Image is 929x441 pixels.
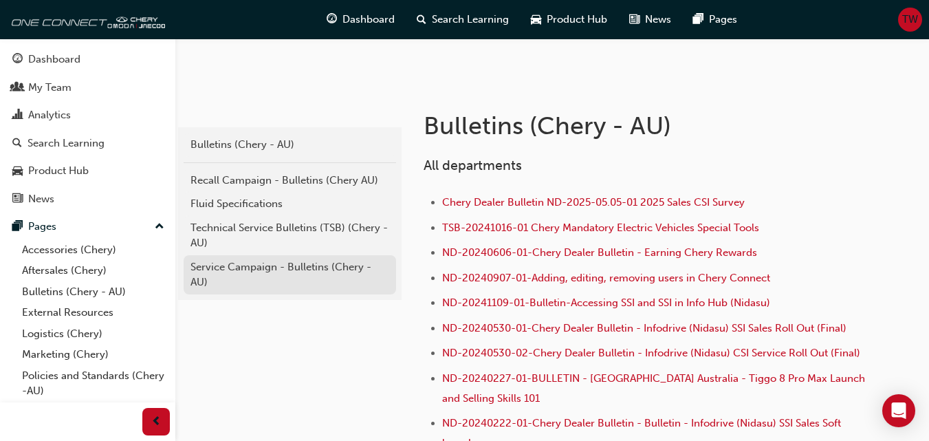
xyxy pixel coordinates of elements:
button: TW [898,8,922,32]
a: Logistics (Chery) [17,323,170,345]
div: Analytics [28,107,71,123]
span: chart-icon [12,109,23,122]
button: Pages [6,214,170,239]
div: Pages [28,219,56,235]
img: oneconnect [7,6,165,33]
span: guage-icon [12,54,23,66]
div: Open Intercom Messenger [882,394,915,427]
div: Technical Service Bulletins (TSB) (Chery - AU) [190,220,389,251]
span: Product Hub [547,12,607,28]
a: Dashboard [6,47,170,72]
span: up-icon [155,218,164,236]
span: search-icon [417,11,426,28]
a: ND-20241109-01-Bulletin-Accessing SSI and SSI in Info Hub (Nidasu) [442,297,770,309]
span: car-icon [531,11,541,28]
a: Technical Service Bulletins (TSB) (Chery - AU) [184,216,396,255]
a: Recall Campaign - Bulletins (Chery AU) [184,169,396,193]
span: people-icon [12,82,23,94]
a: car-iconProduct Hub [520,6,618,34]
div: Search Learning [28,136,105,151]
a: ND-20240530-01-Chery Dealer Bulletin - Infodrive (Nidasu) SSI Sales Roll Out (Final) [442,322,846,334]
a: Fluid Specifications [184,192,396,216]
a: pages-iconPages [682,6,748,34]
a: Marketing (Chery) [17,344,170,365]
a: Service Campaign - Bulletins (Chery - AU) [184,255,396,294]
span: All departments [424,158,522,173]
a: Bulletins (Chery - AU) [184,133,396,157]
span: guage-icon [327,11,337,28]
a: Accessories (Chery) [17,239,170,261]
a: Bulletins (Chery - AU) [17,281,170,303]
span: Pages [709,12,737,28]
div: Product Hub [28,163,89,179]
span: TW [902,12,918,28]
div: My Team [28,80,72,96]
div: Fluid Specifications [190,196,389,212]
a: My Team [6,75,170,100]
a: ND-20240227-01-BULLETIN - [GEOGRAPHIC_DATA] Australia - Tiggo 8 Pro Max Launch and Selling Skills... [442,372,868,405]
a: External Resources [17,302,170,323]
div: Bulletins (Chery - AU) [190,137,389,153]
a: Product Hub [6,158,170,184]
div: Service Campaign - Bulletins (Chery - AU) [190,259,389,290]
span: news-icon [629,11,640,28]
span: pages-icon [12,221,23,233]
span: pages-icon [693,11,703,28]
a: TSB-20241016-01 Chery Mandatory Electric Vehicles Special Tools [442,222,759,234]
div: News [28,191,54,207]
div: Dashboard [28,52,80,67]
div: Recall Campaign - Bulletins (Chery AU) [190,173,389,189]
a: ND-20240530-02-Chery Dealer Bulletin - Infodrive (Nidasu) CSI Service Roll Out (Final) [442,347,860,359]
span: news-icon [12,193,23,206]
a: news-iconNews [618,6,682,34]
span: car-icon [12,165,23,178]
a: Policies and Standards (Chery -AU) [17,365,170,402]
a: News [6,186,170,212]
a: Search Learning [6,131,170,156]
a: search-iconSearch Learning [406,6,520,34]
span: Dashboard [342,12,395,28]
a: guage-iconDashboard [316,6,406,34]
button: DashboardMy TeamAnalyticsSearch LearningProduct HubNews [6,44,170,214]
h1: Bulletins (Chery - AU) [424,111,824,141]
a: ND-20240907-01-Adding, editing, removing users in Chery Connect [442,272,770,284]
span: prev-icon [151,413,162,431]
span: Search Learning [432,12,509,28]
a: Analytics [6,103,170,128]
a: ND-20240606-01-Chery Dealer Bulletin - Earning Chery Rewards [442,246,757,259]
span: search-icon [12,138,22,150]
a: Aftersales (Chery) [17,260,170,281]
a: Chery Dealer Bulletin ND-2025-05.05-01 2025 Sales CSI Survey [442,196,745,208]
span: News [645,12,671,28]
a: Technical Hub Workshop information [17,402,170,438]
